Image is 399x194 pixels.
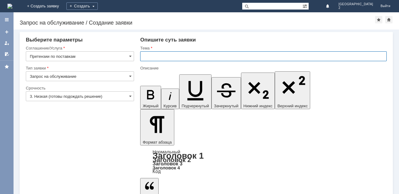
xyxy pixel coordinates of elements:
span: Жирный [143,104,159,108]
div: Формат абзаца [140,150,387,174]
div: Тип заявки [26,66,133,70]
a: Заголовок 1 [152,151,204,160]
a: Мои согласования [2,49,12,59]
a: Перейти на домашнюю страницу [7,4,12,9]
div: Создать [66,2,98,10]
div: Добавить в избранное [375,16,382,23]
a: Создать заявку [2,27,12,37]
img: logo [7,4,12,9]
span: Формат абзаца [143,140,172,145]
div: Запрос на обслуживание / Создание заявки [20,20,375,26]
span: Верхний индекс [277,104,308,108]
span: [GEOGRAPHIC_DATA] [338,2,373,6]
span: Курсив [164,104,177,108]
div: Соглашение/Услуга [26,46,133,50]
button: Зачеркнутый [211,77,241,109]
div: Сделать домашней страницей [385,16,393,23]
span: Расширенный поиск [302,3,309,9]
span: Нижний индекс [243,104,273,108]
a: Мои заявки [2,38,12,48]
div: Описание [140,66,385,70]
span: Выберите параметры [26,37,83,43]
a: Заголовок 2 [152,156,191,163]
span: Зачеркнутый [214,104,239,108]
button: Курсив [161,89,179,109]
a: Заголовок 3 [152,161,182,166]
a: Заголовок 4 [152,165,180,170]
button: Формат абзаца [140,109,174,145]
span: Подчеркнутый [182,104,209,108]
a: Нормальный [152,149,180,154]
span: Опишите суть заявки [140,37,196,43]
button: Верхний индекс [275,71,310,109]
div: Срочность [26,86,133,90]
a: Код [152,169,161,174]
button: Жирный [140,86,161,109]
span: 2 [338,6,373,10]
span: Добрый день! [PERSON_NAME] Примите в работу -обнаружено при приемке по накладной НПТ2 001924 Тени... [2,2,90,32]
button: Подчеркнутый [179,74,211,109]
div: Тема [140,46,385,50]
button: Нижний индекс [241,73,275,109]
